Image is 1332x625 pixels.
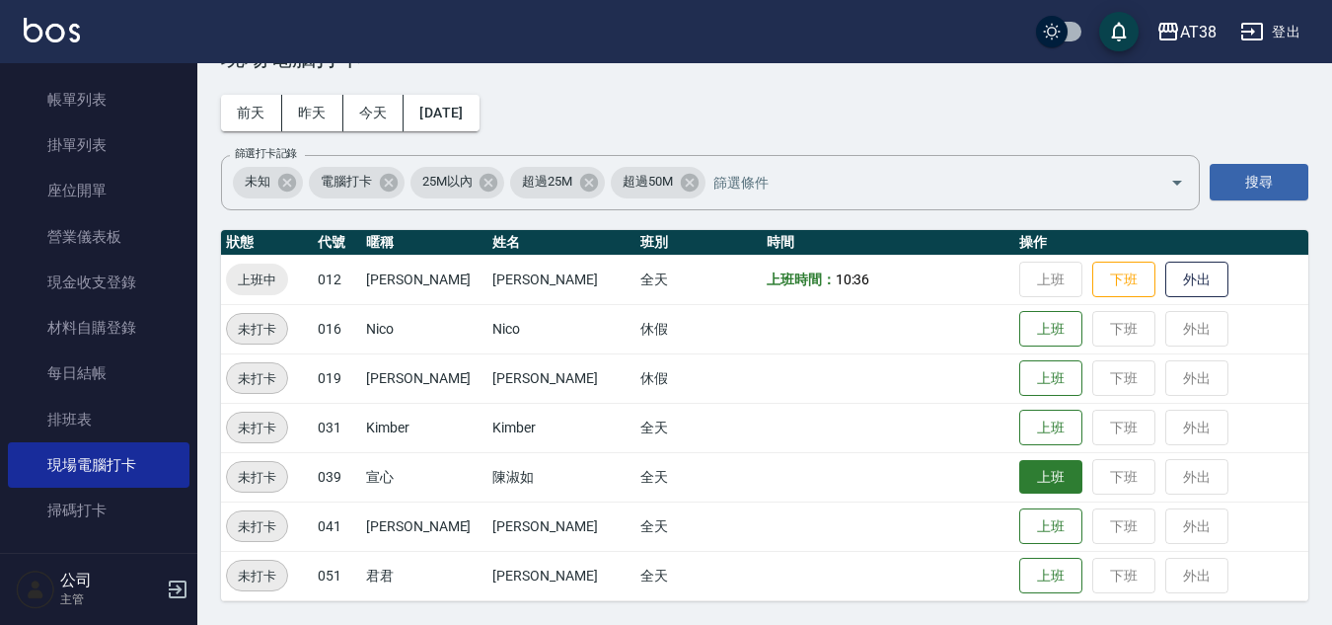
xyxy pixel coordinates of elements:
[1019,460,1082,495] button: 上班
[510,172,584,192] span: 超過25M
[313,353,361,403] td: 019
[361,551,487,600] td: 君君
[487,551,634,600] td: [PERSON_NAME]
[8,442,189,488] a: 現場電腦打卡
[1180,20,1217,44] div: AT38
[410,172,484,192] span: 25M以內
[635,452,762,502] td: 全天
[233,172,282,192] span: 未知
[1014,230,1308,256] th: 操作
[635,551,762,600] td: 全天
[487,230,634,256] th: 姓名
[1210,164,1308,200] button: 搜尋
[282,95,343,131] button: 昨天
[1019,360,1082,397] button: 上班
[227,319,287,340] span: 未打卡
[836,272,870,287] span: 10:36
[1161,167,1193,198] button: Open
[8,122,189,168] a: 掛單列表
[635,304,762,353] td: 休假
[227,467,287,488] span: 未打卡
[487,403,634,452] td: Kimber
[635,403,762,452] td: 全天
[8,351,189,396] a: 每日結帳
[226,270,288,290] span: 上班中
[313,230,361,256] th: 代號
[235,146,297,161] label: 篩選打卡記錄
[361,255,487,304] td: [PERSON_NAME]
[313,255,361,304] td: 012
[227,516,287,537] span: 未打卡
[361,403,487,452] td: Kimber
[1019,311,1082,348] button: 上班
[16,570,55,609] img: Person
[8,168,189,213] a: 座位開單
[762,230,1015,256] th: 時間
[8,77,189,122] a: 帳單列表
[767,272,836,287] b: 上班時間：
[227,566,287,586] span: 未打卡
[1148,12,1224,52] button: AT38
[309,167,405,198] div: 電腦打卡
[8,214,189,260] a: 營業儀表板
[313,304,361,353] td: 016
[309,172,384,192] span: 電腦打卡
[487,502,634,551] td: [PERSON_NAME]
[635,353,762,403] td: 休假
[8,397,189,442] a: 排班表
[361,353,487,403] td: [PERSON_NAME]
[221,95,282,131] button: 前天
[361,304,487,353] td: Nico
[313,551,361,600] td: 051
[227,418,287,438] span: 未打卡
[313,452,361,502] td: 039
[24,18,80,42] img: Logo
[343,95,405,131] button: 今天
[487,353,634,403] td: [PERSON_NAME]
[1099,12,1139,51] button: save
[487,452,634,502] td: 陳淑如
[611,167,705,198] div: 超過50M
[361,502,487,551] td: [PERSON_NAME]
[313,403,361,452] td: 031
[8,541,189,592] button: 預約管理
[60,590,161,608] p: 主管
[221,230,313,256] th: 狀態
[404,95,479,131] button: [DATE]
[635,255,762,304] td: 全天
[1019,410,1082,446] button: 上班
[410,167,505,198] div: 25M以內
[8,488,189,533] a: 掃碼打卡
[1092,262,1155,298] button: 下班
[487,304,634,353] td: Nico
[361,230,487,256] th: 暱稱
[1165,262,1228,298] button: 外出
[1232,14,1308,50] button: 登出
[1019,558,1082,594] button: 上班
[313,502,361,551] td: 041
[1019,508,1082,545] button: 上班
[635,230,762,256] th: 班別
[361,452,487,502] td: 宣心
[708,165,1136,199] input: 篩選條件
[8,260,189,305] a: 現金收支登錄
[611,172,685,192] span: 超過50M
[510,167,605,198] div: 超過25M
[233,167,303,198] div: 未知
[8,305,189,351] a: 材料自購登錄
[635,502,762,551] td: 全天
[227,368,287,389] span: 未打卡
[487,255,634,304] td: [PERSON_NAME]
[60,571,161,590] h5: 公司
